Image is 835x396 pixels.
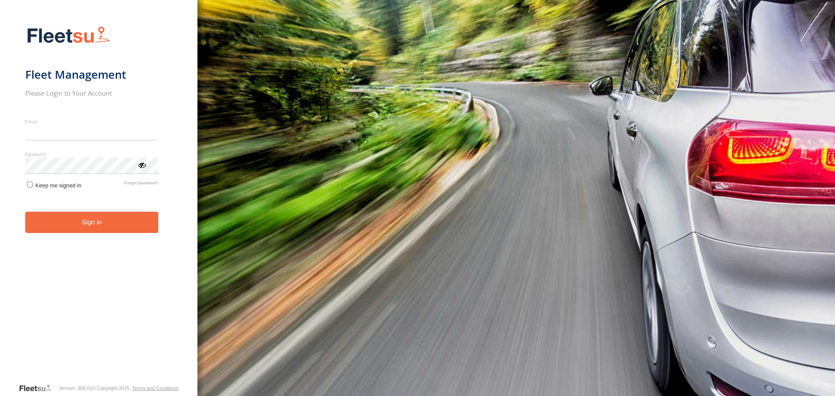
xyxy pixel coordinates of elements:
a: Terms and Conditions [132,386,178,391]
input: Keep me signed in [27,182,33,187]
img: Fleetsu [25,24,112,47]
div: © Copyright 2025 - [92,386,179,391]
span: Keep me signed in [35,182,81,189]
a: Forgot password? [124,180,158,189]
form: main [25,21,173,383]
h1: Fleet Management [25,67,159,82]
div: Version: 309.01 [59,386,92,391]
button: Sign in [25,212,159,233]
h2: Please Login to Your Account [25,89,159,97]
label: Password [25,151,159,157]
a: Visit our Website [19,384,59,393]
label: Email [25,118,159,125]
div: ViewPassword [137,160,146,169]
